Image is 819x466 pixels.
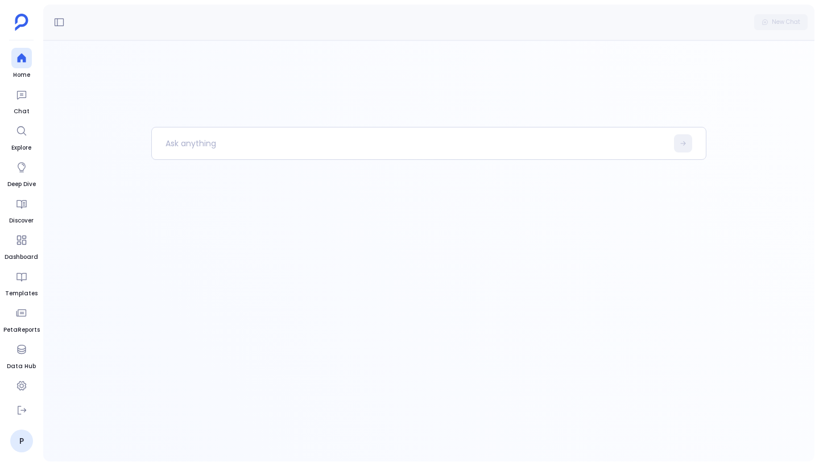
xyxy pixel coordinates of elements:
a: Settings [9,376,35,407]
a: Home [11,48,32,80]
a: P [10,430,33,452]
span: Home [11,71,32,80]
img: petavue logo [15,14,28,31]
a: Discover [9,193,34,225]
span: Discover [9,216,34,225]
a: PetaReports [3,303,40,335]
span: Chat [11,107,32,116]
span: PetaReports [3,325,40,335]
span: Data Hub [7,362,36,371]
span: Explore [11,143,32,152]
a: Deep Dive [7,157,36,189]
a: Templates [5,266,38,298]
span: Dashboard [5,253,38,262]
a: Chat [11,84,32,116]
a: Explore [11,121,32,152]
span: Deep Dive [7,180,36,189]
a: Dashboard [5,230,38,262]
span: Templates [5,289,38,298]
a: Data Hub [7,339,36,371]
